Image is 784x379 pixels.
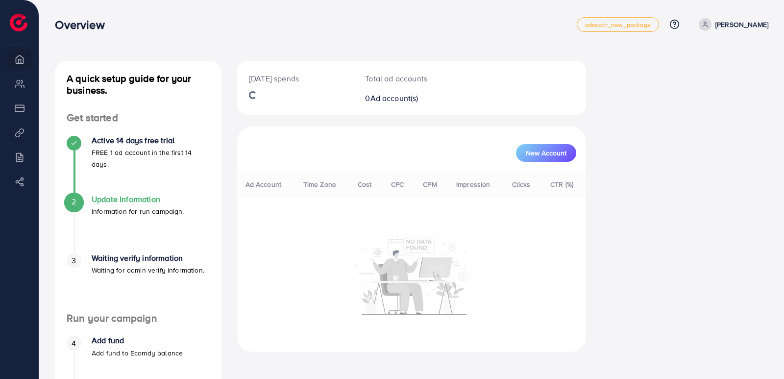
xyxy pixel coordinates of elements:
[92,347,183,359] p: Add fund to Ecomdy balance
[72,255,76,266] span: 3
[55,253,221,312] li: Waiting verify information
[55,73,221,96] h4: A quick setup guide for your business.
[577,17,659,32] a: adreach_new_package
[55,312,221,325] h4: Run your campaign
[10,14,27,31] img: logo
[55,195,221,253] li: Update Information
[55,136,221,195] li: Active 14 days free trial
[55,18,112,32] h3: Overview
[92,147,210,170] p: FREE 1 ad account in the first 14 days.
[695,18,768,31] a: [PERSON_NAME]
[92,336,183,345] h4: Add fund
[365,94,429,103] h2: 0
[92,253,204,263] h4: Waiting verify information
[516,144,576,162] button: New Account
[585,22,651,28] span: adreach_new_package
[72,338,76,349] span: 4
[715,19,768,30] p: [PERSON_NAME]
[92,264,204,276] p: Waiting for admin verify information.
[92,136,210,145] h4: Active 14 days free trial
[72,196,76,207] span: 2
[370,93,418,103] span: Ad account(s)
[249,73,342,84] p: [DATE] spends
[365,73,429,84] p: Total ad accounts
[526,150,566,156] span: New Account
[92,195,184,204] h4: Update Information
[92,205,184,217] p: Information for run campaign.
[55,112,221,124] h4: Get started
